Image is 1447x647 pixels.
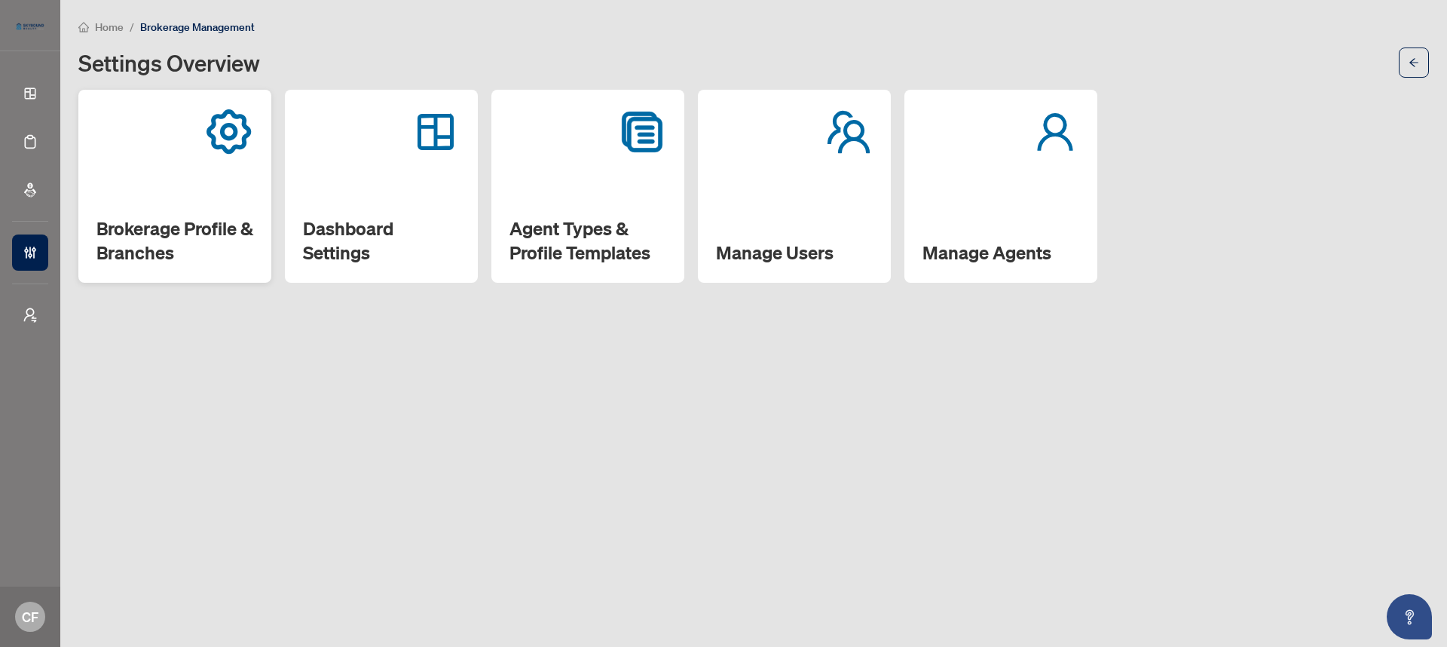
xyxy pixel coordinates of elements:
h2: Manage Agents [922,241,1079,265]
h2: Dashboard Settings [303,216,460,265]
button: Open asap [1387,594,1432,639]
h1: Settings Overview [78,51,260,75]
span: Brokerage Management [140,20,255,34]
span: arrow-left [1409,57,1419,68]
span: Home [95,20,124,34]
li: / [130,18,134,35]
span: CF [22,606,38,627]
h2: Manage Users [716,241,873,265]
h2: Agent Types & Profile Templates [509,216,666,265]
h2: Brokerage Profile & Branches [96,216,253,265]
span: user-switch [23,308,38,323]
img: logo [12,19,48,34]
span: home [78,22,89,32]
